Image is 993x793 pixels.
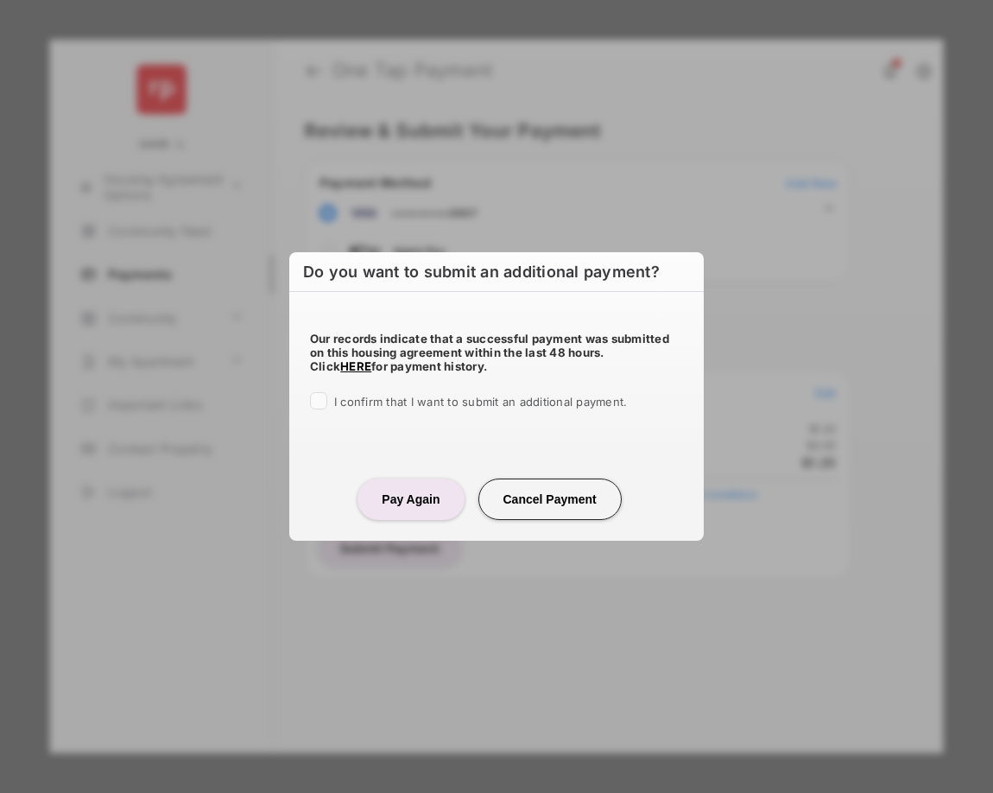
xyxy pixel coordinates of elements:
[289,252,704,292] h6: Do you want to submit an additional payment?
[478,479,622,520] button: Cancel Payment
[310,332,683,373] h5: Our records indicate that a successful payment was submitted on this housing agreement within the...
[340,359,371,373] a: HERE
[334,395,627,409] span: I confirm that I want to submit an additional payment.
[357,479,464,520] button: Pay Again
